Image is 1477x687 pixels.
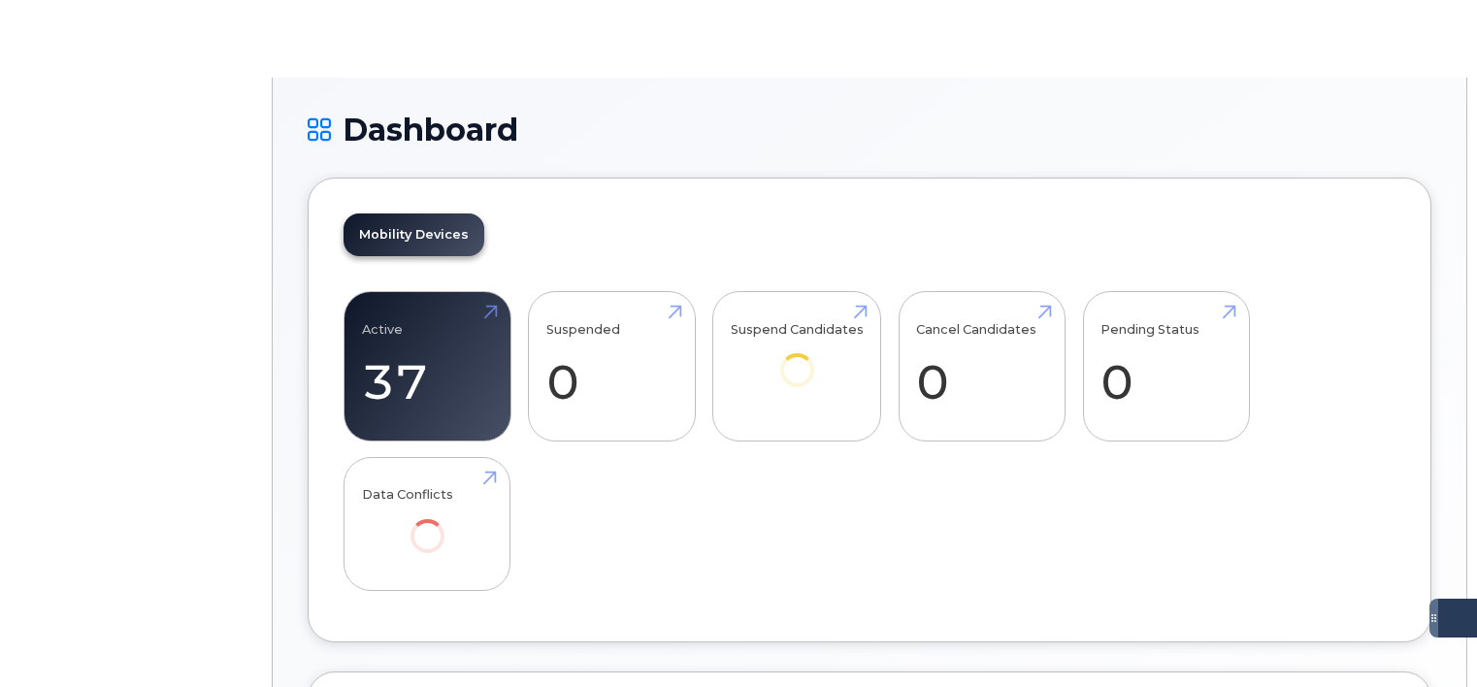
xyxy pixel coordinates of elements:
[362,303,493,431] a: Active 37
[1100,303,1231,431] a: Pending Status 0
[916,303,1047,431] a: Cancel Candidates 0
[731,303,864,414] a: Suspend Candidates
[344,213,484,256] a: Mobility Devices
[546,303,677,431] a: Suspended 0
[308,113,1431,147] h1: Dashboard
[362,468,493,579] a: Data Conflicts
